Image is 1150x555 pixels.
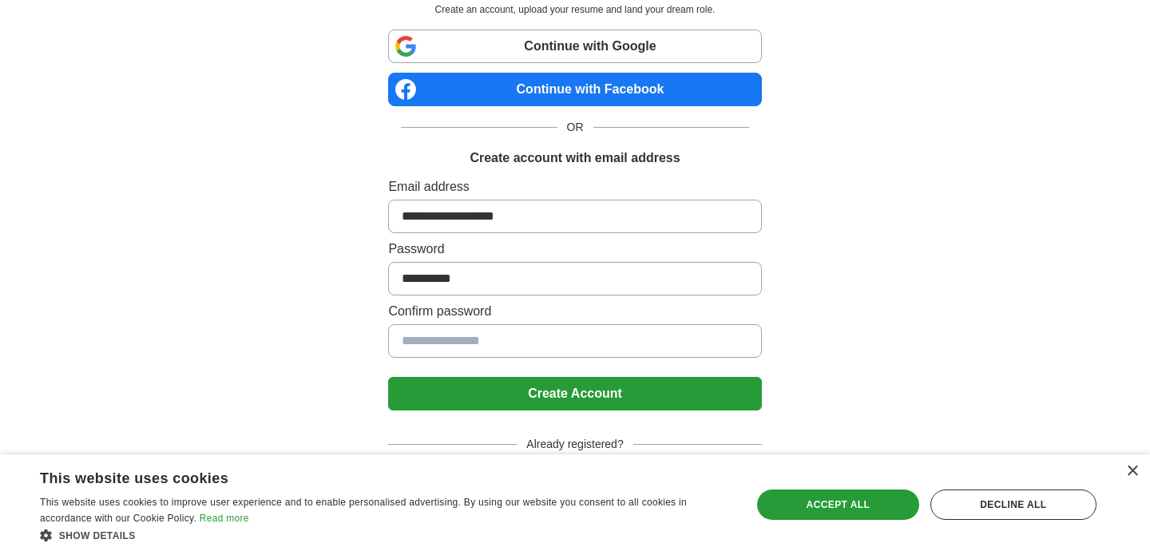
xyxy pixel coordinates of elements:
[1126,466,1138,478] div: Close
[40,527,731,543] div: Show details
[757,490,919,520] div: Accept all
[388,73,761,106] a: Continue with Facebook
[40,464,691,488] div: This website uses cookies
[200,513,249,524] a: Read more, opens a new window
[388,177,761,196] label: Email address
[388,30,761,63] a: Continue with Google
[517,436,632,453] span: Already registered?
[388,377,761,410] button: Create Account
[391,2,758,17] p: Create an account, upload your resume and land your dream role.
[59,530,136,541] span: Show details
[40,497,687,524] span: This website uses cookies to improve user experience and to enable personalised advertising. By u...
[388,240,761,259] label: Password
[930,490,1096,520] div: Decline all
[388,302,761,321] label: Confirm password
[557,119,593,136] span: OR
[470,149,680,168] h1: Create account with email address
